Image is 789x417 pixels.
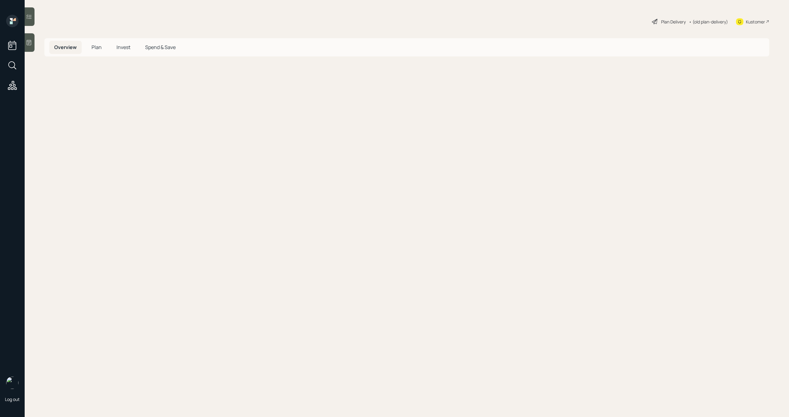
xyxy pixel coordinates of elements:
span: Spend & Save [145,44,176,51]
span: Invest [117,44,130,51]
div: Plan Delivery [661,19,686,25]
div: Log out [5,396,20,402]
span: Plan [92,44,102,51]
div: Kustomer [746,19,765,25]
span: Overview [54,44,77,51]
img: michael-russo-headshot.png [6,377,18,389]
div: • (old plan-delivery) [689,19,728,25]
